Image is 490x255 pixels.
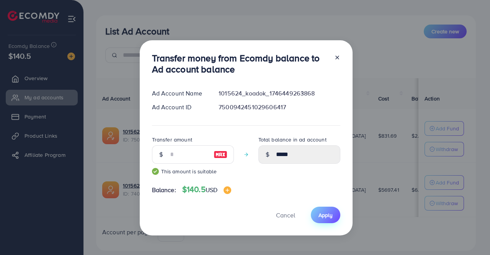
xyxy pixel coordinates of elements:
[182,185,231,194] h4: $140.5
[206,186,217,194] span: USD
[258,136,327,143] label: Total balance in ad account
[224,186,231,194] img: image
[318,211,333,219] span: Apply
[266,207,305,223] button: Cancel
[152,53,328,75] h3: Transfer money from Ecomdy balance to Ad account balance
[214,150,227,159] img: image
[152,168,234,175] small: This amount is suitable
[152,186,176,194] span: Balance:
[152,136,192,143] label: Transfer amount
[276,211,295,219] span: Cancel
[457,220,484,249] iframe: Chat
[212,89,346,98] div: 1015624_koadok_1746449263868
[212,103,346,112] div: 7500942451029606417
[146,103,213,112] div: Ad Account ID
[146,89,213,98] div: Ad Account Name
[311,207,340,223] button: Apply
[152,168,159,175] img: guide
